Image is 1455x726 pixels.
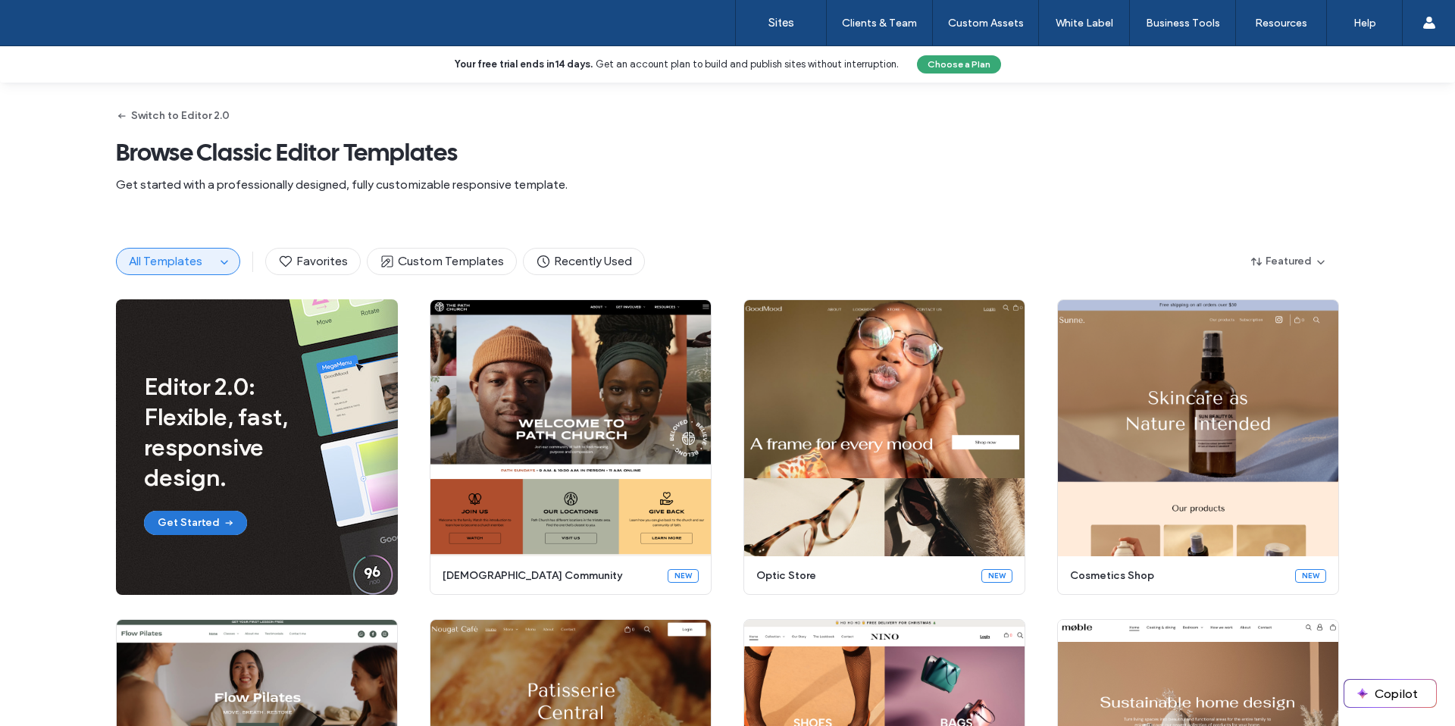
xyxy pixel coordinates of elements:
button: All Templates [117,249,215,274]
button: Copilot [1344,680,1436,707]
label: Resources [1255,17,1307,30]
span: Recently Used [536,253,632,270]
b: 14 days [555,58,590,70]
button: Featured [1238,249,1339,274]
span: Get started with a professionally designed, fully customizable responsive template. [116,177,1339,193]
button: Get Started [144,511,247,535]
label: Help [1353,17,1376,30]
label: Custom Assets [948,17,1024,30]
label: White Label [1056,17,1113,30]
div: New [981,569,1012,583]
span: All Templates [129,254,202,268]
span: optic store [756,568,972,584]
button: Choose a Plan [917,55,1001,74]
span: Editor 2.0: Flexible, fast, responsive design. [144,371,330,493]
button: Recently Used [523,248,645,275]
div: New [668,569,699,583]
b: Your free trial ends in . [455,58,593,70]
button: Favorites [265,248,361,275]
button: Custom Templates [367,248,517,275]
span: cosmetics shop [1070,568,1286,584]
button: Switch to Editor 2.0 [116,104,230,128]
label: Clients & Team [842,17,917,30]
div: New [1295,569,1326,583]
span: Get an account plan to build and publish sites without interruption. [596,58,899,70]
span: Favorites [278,253,348,270]
span: [DEMOGRAPHIC_DATA] community [443,568,659,584]
span: Browse Classic Editor Templates [116,137,1339,167]
label: Sites [768,16,794,30]
span: Custom Templates [380,253,504,270]
span: Help [35,11,66,24]
label: Business Tools [1146,17,1220,30]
